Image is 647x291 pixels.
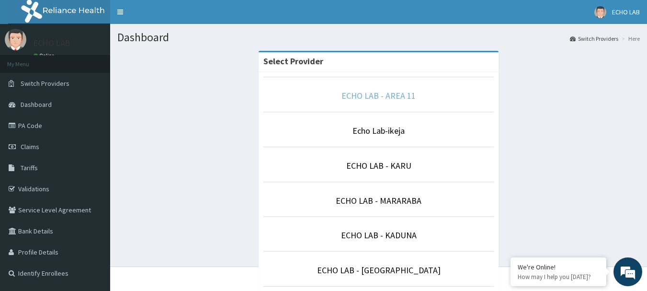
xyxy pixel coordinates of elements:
[341,230,417,241] a: ECHO LAB - KADUNA
[570,35,618,43] a: Switch Providers
[346,160,411,171] a: ECHO LAB - KARU
[518,263,599,271] div: We're Online!
[21,142,39,151] span: Claims
[612,8,640,16] span: ECHO LAB
[34,39,70,47] p: ECHO LAB
[21,163,38,172] span: Tariffs
[518,273,599,281] p: How may I help you today?
[21,100,52,109] span: Dashboard
[5,29,26,50] img: User Image
[34,52,57,59] a: Online
[341,90,416,101] a: ECHO LAB - AREA 11
[317,265,441,276] a: ECHO LAB - [GEOGRAPHIC_DATA]
[336,195,421,206] a: ECHO LAB - MARARABA
[352,125,405,136] a: Echo Lab-ikeja
[21,79,69,88] span: Switch Providers
[619,35,640,43] li: Here
[263,56,323,67] strong: Select Provider
[594,6,606,18] img: User Image
[117,31,640,44] h1: Dashboard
